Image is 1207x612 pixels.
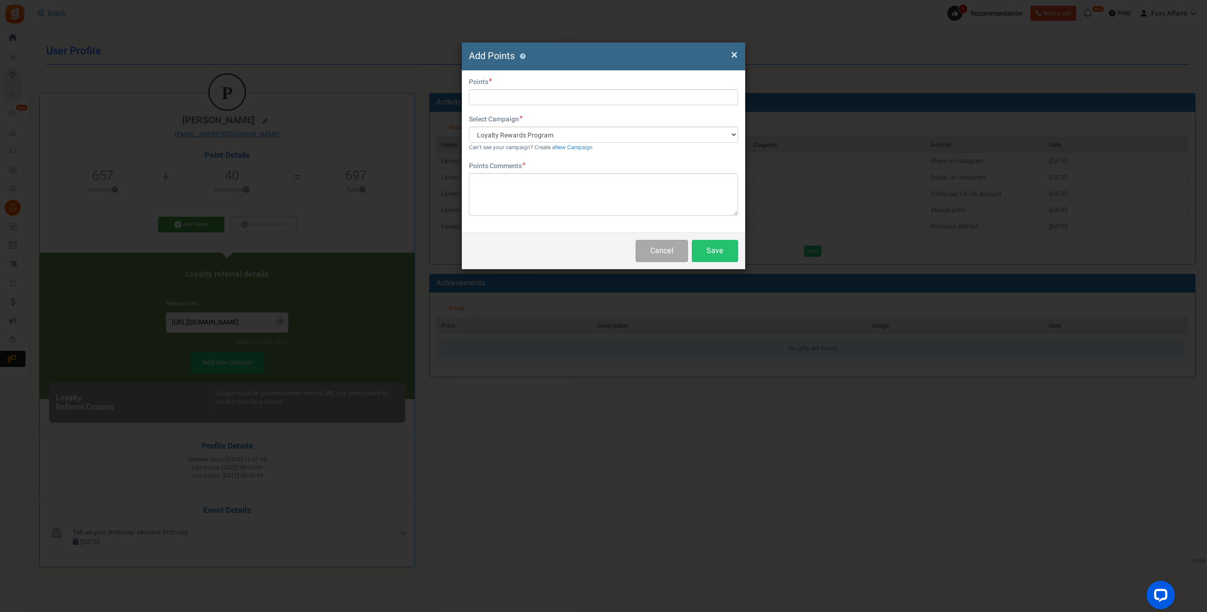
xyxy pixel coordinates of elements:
[469,144,593,152] small: Can't see your campaign? Create a
[731,46,738,64] span: ×
[692,240,738,262] button: Save
[636,240,688,262] button: Cancel
[469,115,523,124] label: Select Campaign
[469,161,526,171] label: Points Comments
[469,49,515,63] span: Add Points
[555,144,593,152] a: New Campaign
[519,53,526,59] button: ?
[469,77,492,87] label: Points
